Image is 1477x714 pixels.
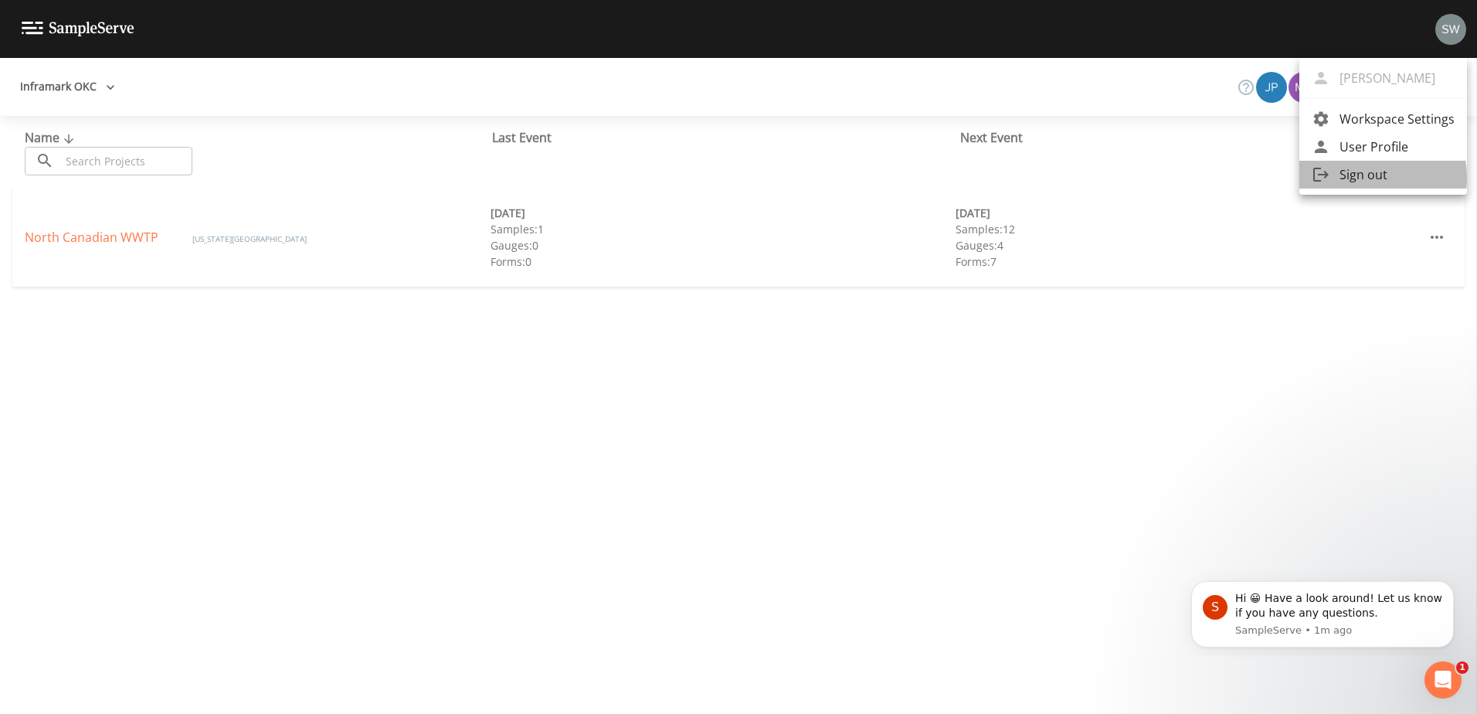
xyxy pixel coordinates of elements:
span: User Profile [1339,138,1455,156]
iframe: Intercom notifications message [1168,567,1477,657]
span: 1 [1456,661,1469,674]
iframe: Intercom live chat [1424,661,1462,699]
span: Workspace Settings [1339,110,1455,128]
span: Sign out [1339,165,1455,184]
a: User Profile [1299,133,1467,161]
a: Workspace Settings [1299,105,1467,133]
